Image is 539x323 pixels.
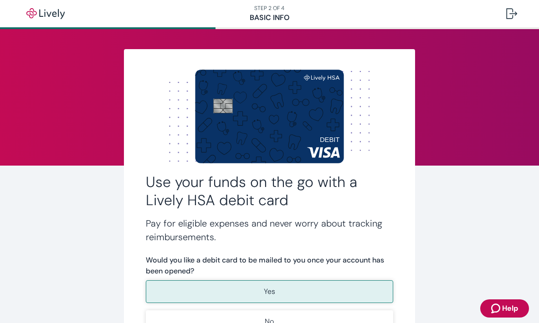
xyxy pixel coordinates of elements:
[502,303,518,314] span: Help
[480,299,529,318] button: Zendesk support iconHelp
[146,280,394,303] button: Yes
[491,303,502,314] svg: Zendesk support icon
[146,173,394,209] h2: Use your funds on the go with a Lively HSA debit card
[146,217,394,244] h4: Pay for eligible expenses and never worry about tracking reimbursements.
[499,3,524,25] button: Log out
[20,8,71,19] img: Lively
[264,286,275,297] p: Yes
[195,70,344,163] img: Debit card
[146,71,394,162] img: Dot background
[146,255,394,277] label: Would you like a debit card to be mailed to you once your account has been opened?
